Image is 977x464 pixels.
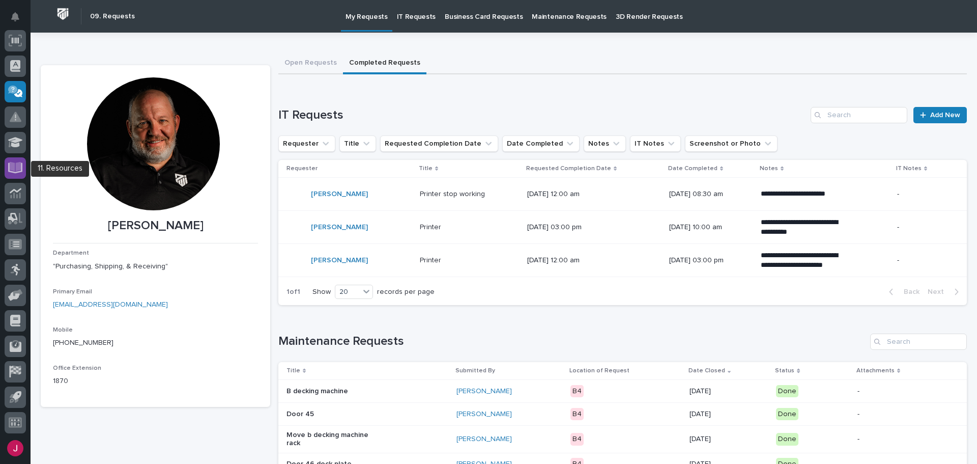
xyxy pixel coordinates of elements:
button: users-avatar [5,438,26,459]
p: [DATE] 03:00 pm [669,256,753,265]
p: - [897,256,951,265]
p: [DATE] 10:00 am [669,223,753,232]
p: - [857,387,942,396]
p: Door 45 [286,410,371,419]
tr: [PERSON_NAME] Printer stop workingPrinter stop working [DATE] 12:00 am[DATE] 08:30 am**** **** **... [278,178,967,211]
span: Office Extension [53,365,101,371]
p: Status [775,365,794,376]
a: Add New [913,107,967,123]
p: "Purchasing, Shipping, & Receiving" [53,261,258,272]
a: [PHONE_NUMBER] [53,339,113,346]
button: Completed Requests [343,53,426,74]
h1: IT Requests [278,108,807,123]
a: [PERSON_NAME] [456,387,512,396]
div: Notifications [13,12,26,29]
p: Move b decking machine rack [286,431,371,448]
p: 1870 [53,376,258,387]
p: B decking machine [286,387,371,396]
a: [PERSON_NAME] [456,410,512,419]
span: Next [928,287,950,296]
p: [DATE] 03:00 pm [527,223,612,232]
p: - [897,223,951,232]
p: [DATE] 12:00 am [527,256,612,265]
h1: Maintenance Requests [278,334,866,349]
div: B4 [570,408,584,421]
p: - [857,435,942,444]
p: [DATE] [689,410,768,419]
span: Department [53,250,89,256]
input: Search [870,334,967,350]
p: Show [312,288,331,296]
p: Date Closed [688,365,725,376]
p: Title [286,365,300,376]
div: Done [776,385,798,398]
input: Search [811,107,907,123]
p: Location of Request [569,365,629,376]
tr: Move b decking machine rack[PERSON_NAME] B4[DATE]Done- [278,425,967,453]
p: IT Notes [896,163,922,174]
p: Requested Completion Date [526,163,611,174]
p: [DATE] [689,387,768,396]
div: 20 [335,287,360,297]
p: Submitted By [455,365,495,376]
button: Date Completed [502,135,580,152]
p: - [857,410,942,419]
span: Back [898,287,919,296]
span: Add New [930,112,960,119]
a: [PERSON_NAME] [311,190,368,199]
p: Printer [420,254,443,265]
a: [PERSON_NAME] [311,256,368,265]
p: Printer [420,221,443,232]
button: Back [881,287,924,296]
h2: 09. Requests [90,12,135,21]
a: [EMAIL_ADDRESS][DOMAIN_NAME] [53,301,168,308]
p: [DATE] 12:00 am [527,190,612,199]
div: B4 [570,385,584,398]
p: [DATE] [689,435,768,444]
tr: B decking machine[PERSON_NAME] B4[DATE]Done- [278,379,967,402]
img: Workspace Logo [53,5,72,23]
tr: Door 45[PERSON_NAME] B4[DATE]Done- [278,402,967,425]
button: Requester [278,135,335,152]
div: Done [776,433,798,446]
button: Next [924,287,967,296]
p: [PERSON_NAME] [53,219,258,233]
p: Date Completed [668,163,717,174]
p: Attachments [856,365,895,376]
div: Done [776,408,798,421]
p: - [897,190,951,199]
p: Title [419,163,433,174]
p: [DATE] 08:30 am [669,190,753,199]
button: Requested Completion Date [380,135,498,152]
p: 1 of 1 [278,280,308,305]
div: B4 [570,433,584,446]
p: records per page [377,288,435,296]
p: Requester [286,163,318,174]
button: Screenshot or Photo [685,135,778,152]
button: Notes [584,135,626,152]
button: Notifications [5,6,26,28]
button: Open Requests [278,53,343,74]
a: [PERSON_NAME] [311,223,368,232]
button: IT Notes [630,135,681,152]
button: Title [339,135,376,152]
a: [PERSON_NAME] [456,435,512,444]
span: Mobile [53,327,73,333]
p: Notes [760,163,778,174]
p: Printer stop working [420,188,487,199]
span: Primary Email [53,289,92,295]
